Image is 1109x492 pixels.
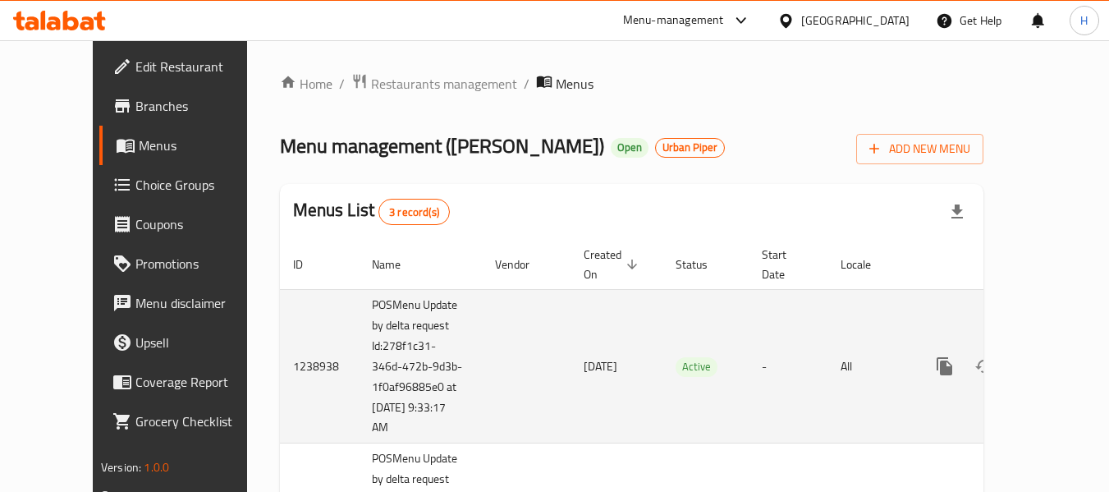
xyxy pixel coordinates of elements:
span: Name [372,255,422,274]
h2: Menus List [293,198,450,225]
a: Coverage Report [99,362,278,402]
a: Edit Restaurant [99,47,278,86]
span: Add New Menu [869,139,970,159]
span: Menus [556,74,593,94]
span: Open [611,140,648,154]
a: Menus [99,126,278,165]
a: Restaurants management [351,73,517,94]
td: All [827,289,912,444]
a: Upsell [99,323,278,362]
span: 1.0.0 [144,457,169,478]
th: Actions [912,240,1096,290]
span: Restaurants management [371,74,517,94]
span: Menus [139,136,265,155]
div: Total records count [378,199,450,225]
span: [DATE] [584,356,617,377]
a: Menu disclaimer [99,283,278,323]
nav: breadcrumb [280,73,983,94]
span: Active [676,357,717,376]
td: POSMenu Update by delta request Id:278f1c31-346d-472b-9d3b-1f0af96885e0 at [DATE] 9:33:17 AM [359,289,482,444]
span: Vendor [495,255,551,274]
span: Choice Groups [135,175,265,195]
div: [GEOGRAPHIC_DATA] [801,11,910,30]
span: Menu disclaimer [135,293,265,313]
span: 3 record(s) [379,205,449,220]
a: Choice Groups [99,165,278,205]
span: H [1080,11,1088,30]
span: Menu management ( [PERSON_NAME] ) [280,127,604,164]
span: Coupons [135,214,265,234]
li: / [339,74,345,94]
a: Coupons [99,205,278,244]
span: Status [676,255,729,274]
div: Menu-management [623,11,724,30]
a: Grocery Checklist [99,402,278,441]
div: Active [676,357,717,377]
span: Coverage Report [135,372,265,392]
td: - [749,289,827,444]
a: Home [280,74,332,94]
span: Upsell [135,333,265,352]
span: Promotions [135,254,265,274]
div: Open [611,138,648,158]
button: Add New Menu [856,134,983,164]
span: Version: [101,457,141,478]
span: Grocery Checklist [135,412,265,431]
li: / [524,74,529,94]
div: Export file [937,192,977,232]
td: 1238938 [280,289,359,444]
a: Branches [99,86,278,126]
span: Start Date [762,245,808,284]
span: Created On [584,245,643,284]
span: Locale [841,255,892,274]
span: Edit Restaurant [135,57,265,76]
span: Urban Piper [656,140,724,154]
a: Promotions [99,244,278,283]
button: Change Status [965,347,1004,386]
span: ID [293,255,324,274]
button: more [925,347,965,386]
span: Branches [135,96,265,116]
